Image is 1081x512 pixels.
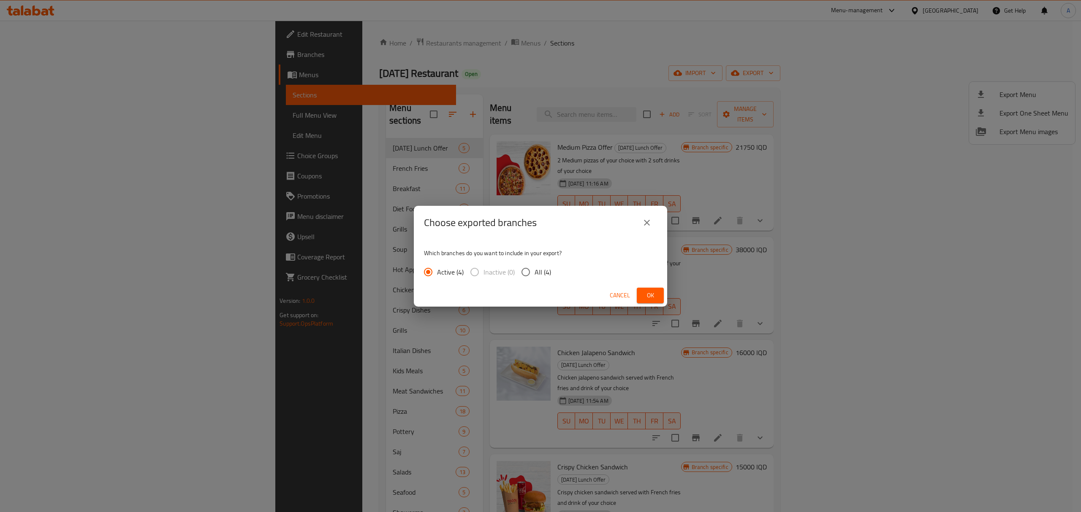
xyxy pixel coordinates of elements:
span: Active (4) [437,267,464,277]
button: Cancel [606,288,633,303]
span: All (4) [535,267,551,277]
span: Ok [644,290,657,301]
button: Ok [637,288,664,303]
span: Inactive (0) [483,267,515,277]
span: Cancel [610,290,630,301]
button: close [637,213,657,233]
p: Which branches do you want to include in your export? [424,249,657,257]
h2: Choose exported branches [424,216,537,229]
